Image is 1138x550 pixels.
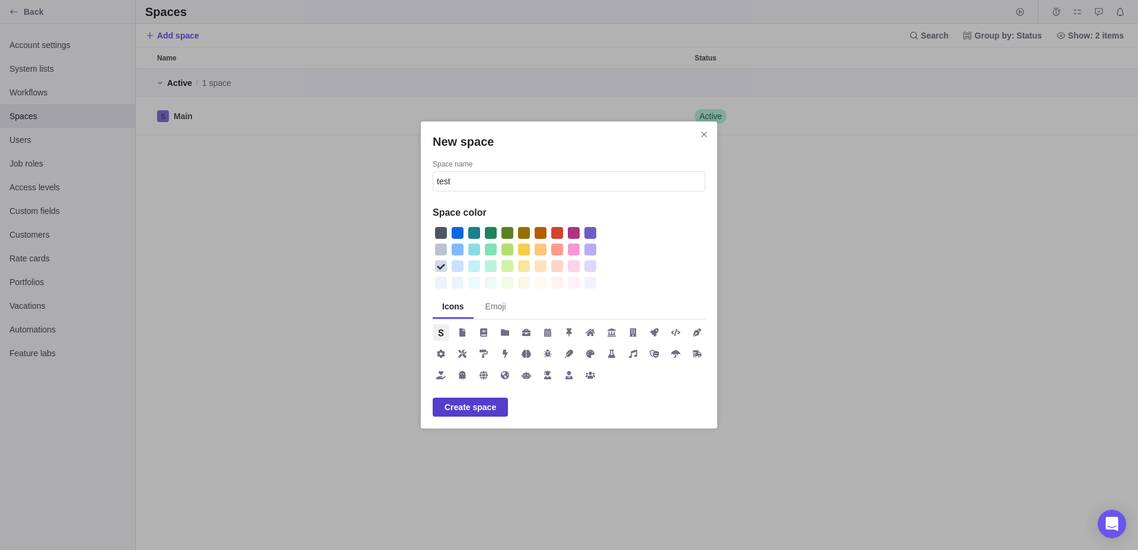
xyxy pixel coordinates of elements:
[433,159,705,171] div: Space name
[445,400,496,414] span: Create space
[433,206,705,220] h4: Space color
[433,133,705,150] h2: New space
[433,398,508,417] span: Create space
[421,121,717,429] div: New space
[433,171,705,191] input: Space name
[442,300,464,312] span: Icons
[1098,510,1126,538] div: Open Intercom Messenger
[485,300,506,312] span: Emoji
[696,126,712,143] span: Close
